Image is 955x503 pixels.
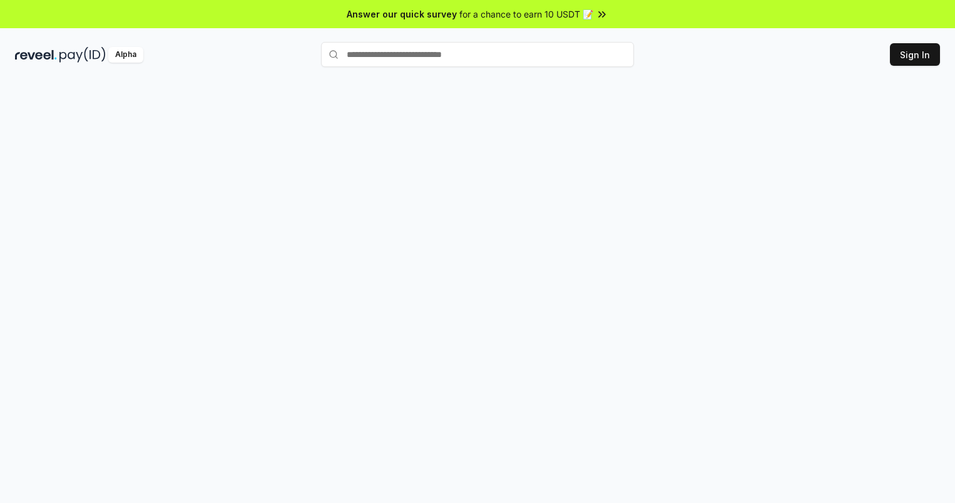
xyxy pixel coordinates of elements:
div: Alpha [108,47,143,63]
span: Answer our quick survey [347,8,457,21]
img: reveel_dark [15,47,57,63]
button: Sign In [890,43,940,66]
span: for a chance to earn 10 USDT 📝 [459,8,593,21]
img: pay_id [59,47,106,63]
